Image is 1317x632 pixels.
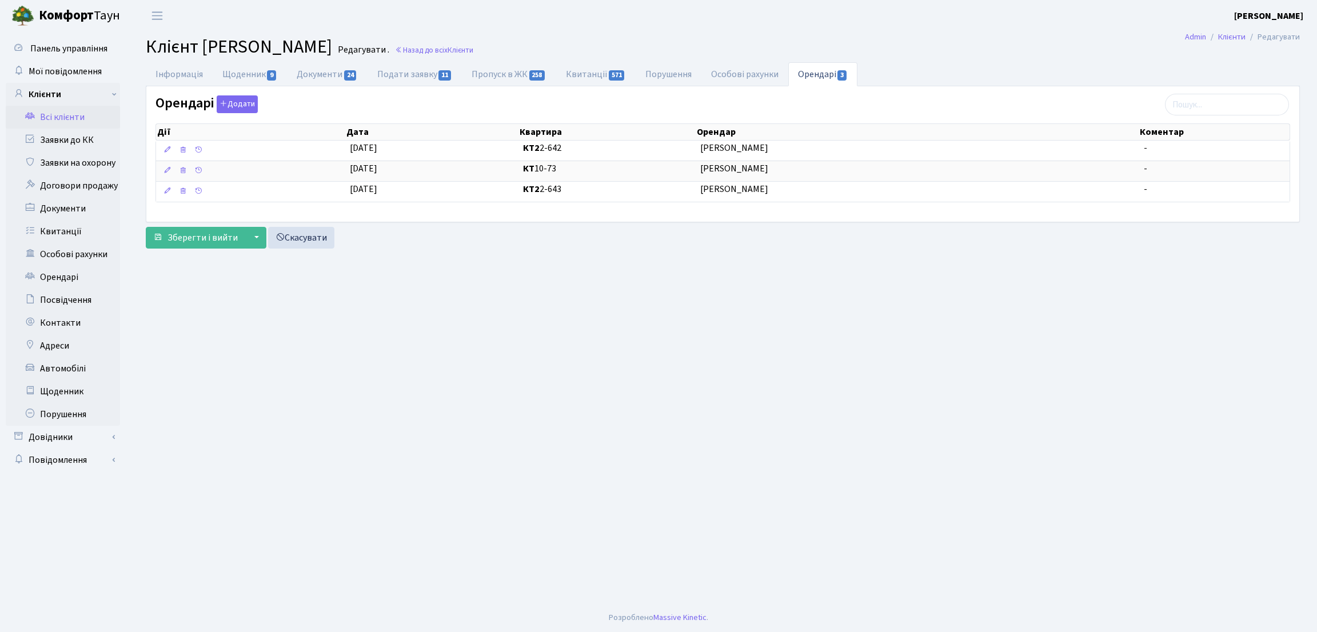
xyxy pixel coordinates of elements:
a: Особові рахунки [701,62,788,86]
span: 10-73 [523,162,692,175]
a: [PERSON_NAME] [1234,9,1303,23]
a: Контакти [6,311,120,334]
button: Переключити навігацію [143,6,171,25]
a: Документи [287,62,367,86]
span: 3 [837,70,847,81]
img: logo.png [11,5,34,27]
span: Клієнти [448,45,473,55]
span: Зберегти і вийти [167,231,238,244]
span: Панель управління [30,42,107,55]
span: [PERSON_NAME] [700,162,1134,175]
a: Посвідчення [6,289,120,311]
span: [DATE] [350,183,377,195]
a: Пропуск в ЖК [462,62,556,86]
span: [DATE] [350,162,377,175]
span: 11 [438,70,451,81]
span: - [1144,142,1147,154]
a: Автомобілі [6,357,120,380]
span: [PERSON_NAME] [700,183,1134,196]
a: Додати [214,94,258,114]
a: Квитанції [556,62,636,86]
a: Орендарі [788,62,857,86]
span: - [1144,183,1147,195]
a: Заявки на охорону [6,151,120,174]
a: Клієнти [6,83,120,106]
a: Договори продажу [6,174,120,197]
span: 258 [529,70,545,81]
th: Дата [345,124,518,140]
a: Інформація [146,62,213,86]
b: КТ2 [523,183,540,195]
span: 9 [267,70,276,81]
b: КТ [523,162,534,175]
span: Таун [39,6,120,26]
a: Порушення [6,403,120,426]
a: Повідомлення [6,449,120,471]
a: Всі клієнти [6,106,120,129]
span: 2-642 [523,142,692,155]
span: Клієнт [PERSON_NAME] [146,34,332,60]
a: Клієнти [1218,31,1246,43]
a: Admin [1185,31,1206,43]
b: КТ2 [523,142,540,154]
a: Massive Kinetic [653,611,707,623]
div: Розроблено . [609,611,708,624]
b: Комфорт [39,6,94,25]
small: Редагувати . [336,45,389,55]
a: Особові рахунки [6,243,120,266]
a: Довідники [6,426,120,449]
span: 571 [609,70,625,81]
a: Квитанції [6,220,120,243]
a: Подати заявку [368,62,462,86]
b: [PERSON_NAME] [1234,10,1303,22]
a: Панель управління [6,37,120,60]
a: Документи [6,197,120,220]
a: Порушення [636,62,701,86]
span: Мої повідомлення [29,65,102,78]
th: Орендар [696,124,1139,140]
button: Зберегти і вийти [146,227,245,249]
a: Мої повідомлення [6,60,120,83]
input: Пошук... [1165,94,1289,115]
a: Щоденник [6,380,120,403]
a: Назад до всіхКлієнти [395,45,473,55]
nav: breadcrumb [1168,25,1317,49]
a: Адреси [6,334,120,357]
a: Скасувати [268,227,334,249]
a: Орендарі [6,266,120,289]
a: Заявки до КК [6,129,120,151]
span: 2-643 [523,183,692,196]
th: Дії [156,124,345,140]
th: Коментар [1139,124,1289,140]
button: Орендарі [217,95,258,113]
span: [DATE] [350,142,377,154]
label: Орендарі [155,95,258,113]
li: Редагувати [1246,31,1300,43]
th: Квартира [518,124,696,140]
a: Щоденник [213,62,287,86]
span: - [1144,162,1147,175]
span: [PERSON_NAME] [700,142,1134,155]
span: 24 [344,70,357,81]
